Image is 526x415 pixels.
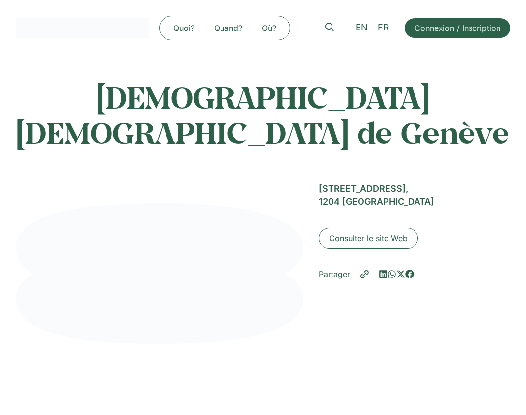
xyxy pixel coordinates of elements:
div: Partager sur linkedin [379,270,388,278]
div: Partager sur whatsapp [388,270,396,278]
a: Où? [252,20,286,36]
a: Quoi? [164,20,204,36]
h1: [DEMOGRAPHIC_DATA] [DEMOGRAPHIC_DATA] de Genève [16,80,510,150]
span: Consulter le site Web [329,232,408,244]
a: Quand? [204,20,252,36]
p: Partager [319,268,350,280]
a: FR [373,21,394,35]
nav: Menu [164,20,286,36]
div: [STREET_ADDRESS], 1204 [GEOGRAPHIC_DATA] [319,182,510,208]
a: EN [351,21,373,35]
div: Partager sur facebook [405,270,414,278]
a: Consulter le site Web [319,228,418,249]
span: Connexion / Inscription [415,22,500,34]
div: Partager sur x-twitter [396,270,405,278]
a: Connexion / Inscription [405,18,510,38]
span: EN [356,23,368,33]
span: FR [378,23,389,33]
